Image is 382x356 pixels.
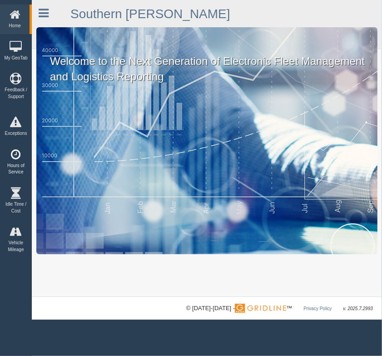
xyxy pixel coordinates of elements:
[186,304,373,313] div: © [DATE]-[DATE] - ™
[36,27,377,84] p: Welcome to the Next Generation of Electronic Fleet Management and Logistics Reporting
[235,304,286,313] img: Gridline
[310,23,368,49] a: [PERSON_NAME]
[303,306,332,311] a: Privacy Policy
[343,306,373,311] span: v. 2025.7.2993
[70,7,230,21] a: Southern [PERSON_NAME]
